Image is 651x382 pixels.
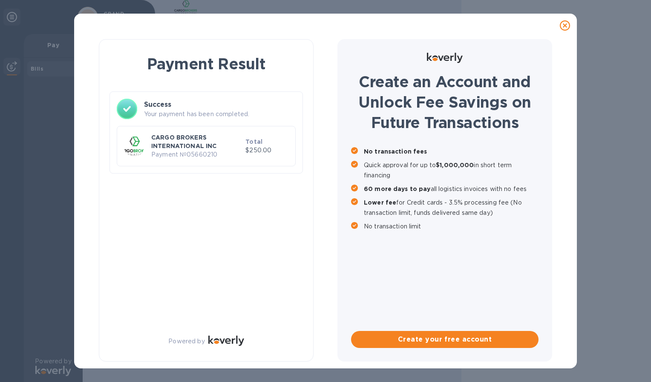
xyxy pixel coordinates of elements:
[113,53,300,74] h1: Payment Result
[358,334,532,345] span: Create your free account
[436,162,474,168] b: $1,000,000
[245,138,262,145] b: Total
[151,133,242,150] p: CARGO BROKERS INTERNATIONAL INC
[208,336,244,346] img: Logo
[351,71,539,133] h1: Create an Account and Unlock Fee Savings on Future Transactions
[427,53,463,63] img: Logo
[168,337,205,346] p: Powered by
[364,199,396,206] b: Lower fee
[144,110,296,119] p: Your payment has been completed.
[245,146,288,155] p: $250.00
[144,100,296,110] h3: Success
[151,150,242,159] p: Payment № 05660210
[364,197,539,218] p: for Credit cards - 3.5% processing fee (No transaction limit, funds delivered same day)
[364,185,431,192] b: 60 more days to pay
[364,221,539,231] p: No transaction limit
[364,160,539,180] p: Quick approval for up to in short term financing
[351,331,539,348] button: Create your free account
[364,148,427,155] b: No transaction fees
[364,184,539,194] p: all logistics invoices with no fees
